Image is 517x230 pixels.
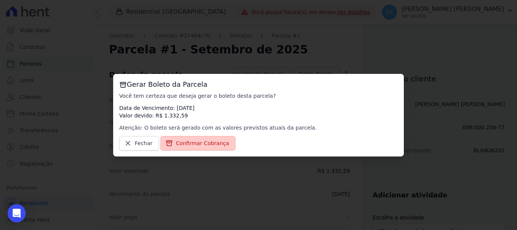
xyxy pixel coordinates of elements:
div: Open Intercom Messenger [8,204,26,222]
a: Confirmar Cobrança [160,136,236,150]
span: Confirmar Cobrança [176,139,229,147]
p: Atenção: O boleto será gerado com as valores previstos atuais da parcela. [119,124,398,131]
p: Data de Vencimento: [DATE] Valor devido: R$ 1.332,59 [119,104,398,119]
a: Fechar [119,136,159,150]
span: Fechar [135,139,153,147]
p: Você tem certeza que deseja gerar o boleto desta parcela? [119,92,398,100]
h3: Gerar Boleto da Parcela [119,80,398,89]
